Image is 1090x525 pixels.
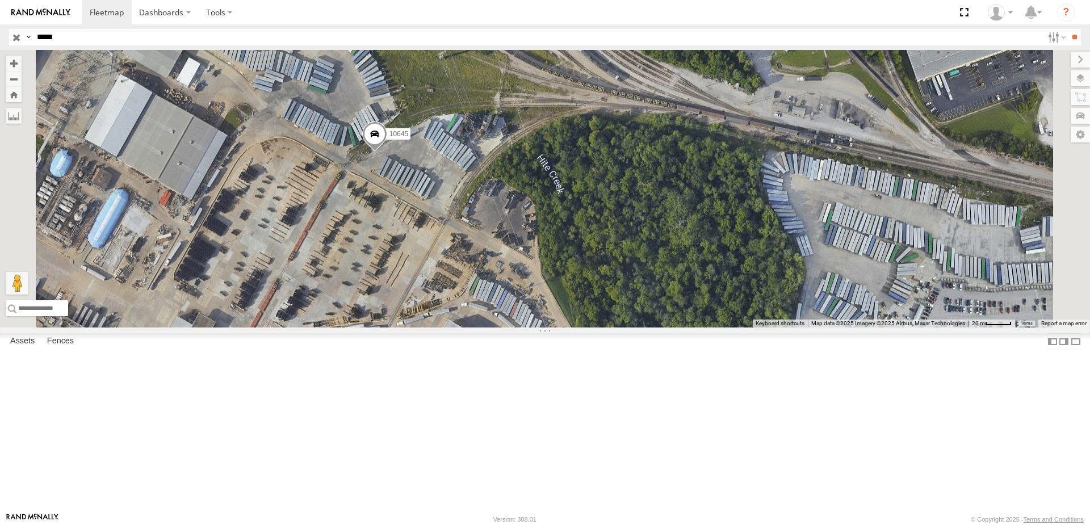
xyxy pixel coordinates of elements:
button: Zoom out [6,71,22,87]
a: Report a map error [1041,320,1087,326]
a: Terms and Conditions [1024,516,1084,523]
label: Search Query [24,29,33,45]
button: Drag Pegman onto the map to open Street View [6,272,28,295]
div: Paul Withrow [984,4,1017,21]
label: Hide Summary Table [1070,333,1081,350]
a: Terms (opens in new tab) [1021,321,1033,326]
label: Assets [5,334,40,350]
a: Visit our Website [6,514,58,525]
button: Zoom Home [6,87,22,102]
span: 20 m [972,320,985,326]
button: Keyboard shortcuts [756,320,804,327]
label: Dock Summary Table to the Left [1047,333,1058,350]
span: 10645 [389,130,408,138]
label: Measure [6,108,22,124]
button: Zoom in [6,56,22,71]
span: Map data ©2025 Imagery ©2025 Airbus, Maxar Technologies [811,320,965,326]
label: Fences [41,334,79,350]
div: Version: 308.01 [493,516,536,523]
img: rand-logo.svg [11,9,70,16]
label: Search Filter Options [1043,29,1068,45]
label: Map Settings [1071,127,1090,142]
button: Map Scale: 20 m per 43 pixels [969,320,1015,327]
div: © Copyright 2025 - [971,516,1084,523]
label: Dock Summary Table to the Right [1058,333,1070,350]
i: ? [1057,3,1075,22]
